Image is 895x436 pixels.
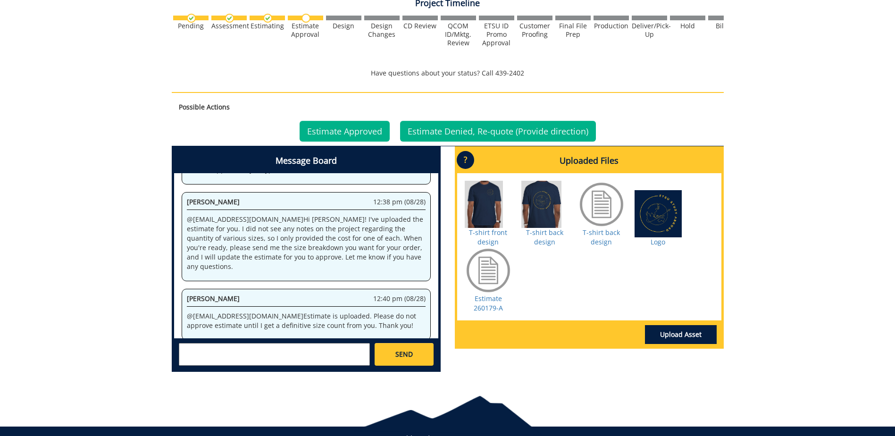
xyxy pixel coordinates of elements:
[173,22,209,30] div: Pending
[373,294,426,303] span: 12:40 pm (08/28)
[187,197,240,206] span: [PERSON_NAME]
[300,121,390,142] a: Estimate Approved
[651,237,665,246] a: Logo
[179,343,370,366] textarea: messageToSend
[670,22,705,30] div: Hold
[708,22,744,30] div: Billing
[174,149,438,173] h4: Message Board
[441,22,476,47] div: QCOM ID/Mktg. Review
[211,22,247,30] div: Assessment
[225,14,234,23] img: checkmark
[263,14,272,23] img: checkmark
[364,22,400,39] div: Design Changes
[632,22,667,39] div: Deliver/Pick-Up
[187,14,196,23] img: checkmark
[187,294,240,303] span: [PERSON_NAME]
[594,22,629,30] div: Production
[172,68,724,78] p: Have questions about your status? Call 439-2402
[517,22,552,39] div: Customer Proofing
[187,215,426,271] p: @ [EMAIL_ADDRESS][DOMAIN_NAME] Hi [PERSON_NAME]! I've uploaded the estimate for you. I did not se...
[402,22,438,30] div: CD Review
[457,151,474,169] p: ?
[479,22,514,47] div: ETSU ID Promo Approval
[395,350,413,359] span: SEND
[469,228,507,246] a: T-shirt front design
[373,197,426,207] span: 12:38 pm (08/28)
[583,228,620,246] a: T-shirt back design
[457,149,721,173] h4: Uploaded Files
[555,22,591,39] div: Final File Prep
[526,228,563,246] a: T-shirt back design
[645,325,717,344] a: Upload Asset
[250,22,285,30] div: Estimating
[326,22,361,30] div: Design
[187,311,426,330] p: @ [EMAIL_ADDRESS][DOMAIN_NAME] Estimate is uploaded. Please do not approve estimate until I get a...
[400,121,596,142] a: Estimate Denied, Re-quote (Provide direction)
[474,294,503,312] a: Estimate 260179-A
[375,343,433,366] a: SEND
[301,14,310,23] img: no
[288,22,323,39] div: Estimate Approval
[179,102,230,111] strong: Possible Actions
